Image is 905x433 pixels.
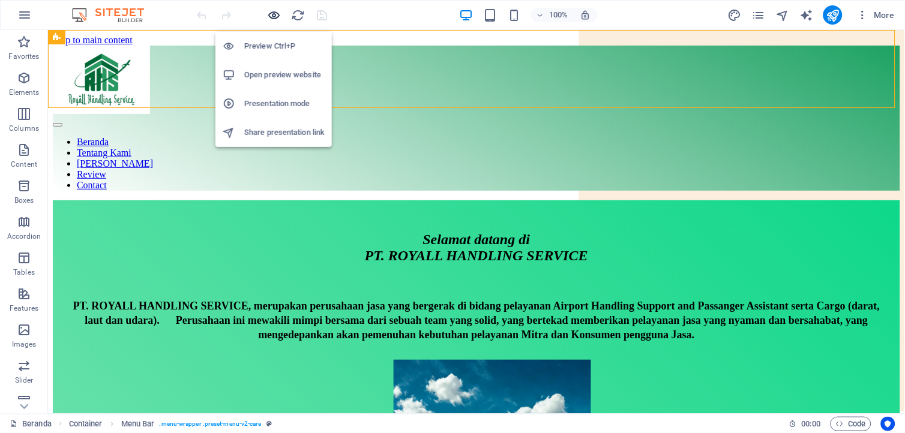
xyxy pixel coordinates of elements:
[12,339,37,349] p: Images
[857,9,895,21] span: More
[121,417,155,431] span: Click to select. Double-click to edit
[244,97,325,111] h6: Presentation mode
[69,8,159,22] img: Editor Logo
[549,8,568,22] h6: 100%
[836,417,866,431] span: Code
[775,8,789,22] i: Navigator
[69,417,103,431] span: Click to select. Double-click to edit
[244,68,325,82] h6: Open preview website
[802,417,820,431] span: 00 00
[881,417,895,431] button: Usercentrics
[14,196,34,205] p: Boxes
[852,5,900,25] button: More
[831,417,871,431] button: Code
[823,5,843,25] button: publish
[10,303,38,313] p: Features
[244,125,325,140] h6: Share presentation link
[8,52,39,61] p: Favorites
[11,160,37,169] p: Content
[727,8,742,22] button: design
[15,375,34,385] p: Slider
[580,10,591,20] i: On resize automatically adjust zoom level to fit chosen device.
[69,417,272,431] nav: breadcrumb
[751,8,766,22] button: pages
[751,8,765,22] i: Pages (Ctrl+Alt+S)
[789,417,821,431] h6: Session time
[7,231,41,241] p: Accordion
[775,8,790,22] button: navigator
[727,8,741,22] i: Design (Ctrl+Alt+Y)
[291,8,305,22] button: reload
[799,8,814,22] button: text_generator
[292,8,305,22] i: Reload page
[810,419,812,428] span: :
[266,420,272,427] i: This element is a customizable preset
[160,417,262,431] span: . menu-wrapper .preset-menu-v2-care
[9,88,40,97] p: Elements
[244,39,325,53] h6: Preview Ctrl+P
[13,267,35,277] p: Tables
[531,8,574,22] button: 100%
[10,417,52,431] a: Click to cancel selection. Double-click to open Pages
[826,8,840,22] i: Publish
[799,8,813,22] i: AI Writer
[9,124,39,133] p: Columns
[5,5,85,15] a: Skip to main content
